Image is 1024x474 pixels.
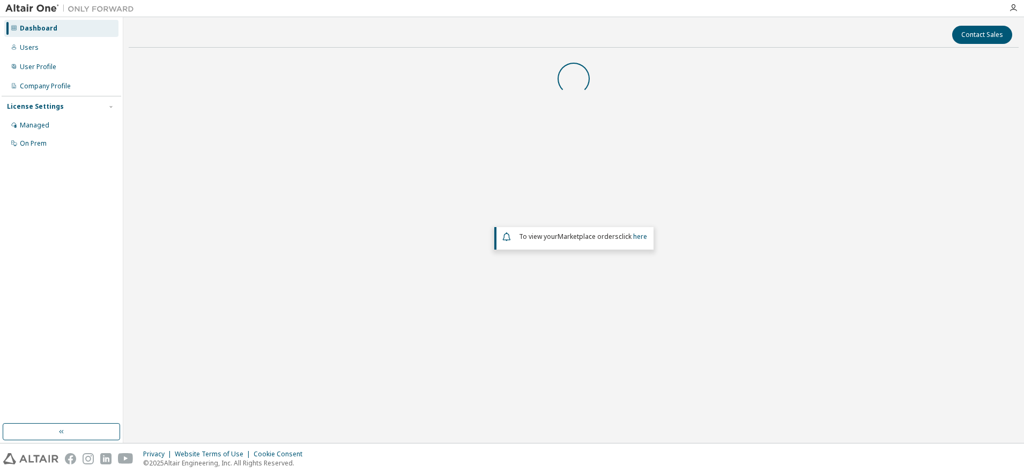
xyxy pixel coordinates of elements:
[143,450,175,458] div: Privacy
[175,450,254,458] div: Website Terms of Use
[254,450,309,458] div: Cookie Consent
[519,232,647,241] span: To view your click
[5,3,139,14] img: Altair One
[100,453,112,464] img: linkedin.svg
[558,232,619,241] em: Marketplace orders
[633,232,647,241] a: here
[952,26,1012,44] button: Contact Sales
[3,453,58,464] img: altair_logo.svg
[20,63,56,71] div: User Profile
[83,453,94,464] img: instagram.svg
[20,82,71,91] div: Company Profile
[7,102,64,111] div: License Settings
[20,24,57,33] div: Dashboard
[143,458,309,468] p: © 2025 Altair Engineering, Inc. All Rights Reserved.
[20,43,39,52] div: Users
[65,453,76,464] img: facebook.svg
[118,453,133,464] img: youtube.svg
[20,139,47,148] div: On Prem
[20,121,49,130] div: Managed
